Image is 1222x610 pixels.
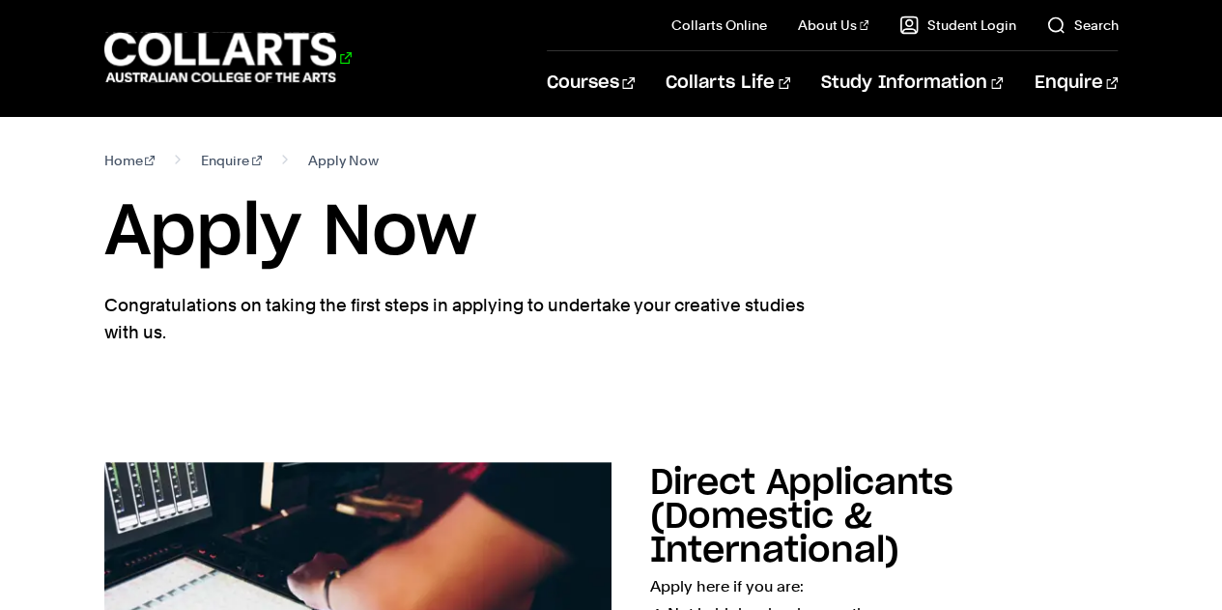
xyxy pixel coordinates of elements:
[650,466,953,568] h2: Direct Applicants (Domestic & International)
[798,15,869,35] a: About Us
[666,51,790,115] a: Collarts Life
[104,189,1119,276] h1: Apply Now
[104,292,810,346] p: Congratulations on taking the first steps in applying to undertake your creative studies with us.
[201,147,262,174] a: Enquire
[1034,51,1118,115] a: Enquire
[308,147,379,174] span: Apply Now
[821,51,1003,115] a: Study Information
[547,51,635,115] a: Courses
[104,30,352,85] div: Go to homepage
[1046,15,1118,35] a: Search
[104,147,156,174] a: Home
[671,15,767,35] a: Collarts Online
[899,15,1015,35] a: Student Login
